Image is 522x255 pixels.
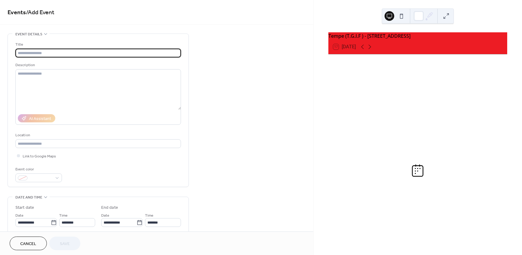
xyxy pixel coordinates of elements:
span: Date and time [15,194,42,201]
span: Date [15,212,24,219]
a: Events [8,7,26,18]
span: Cancel [20,241,36,247]
div: Title [15,41,180,48]
span: Date [101,212,109,219]
div: Event color [15,166,61,173]
button: Cancel [10,237,47,250]
span: / Add Event [26,7,54,18]
span: Link to Google Maps [23,153,56,160]
div: Start date [15,205,34,211]
div: Tempe (T.G.I.F ) - [STREET_ADDRESS] [328,32,507,40]
div: Location [15,132,180,138]
span: Event details [15,31,42,37]
div: Description [15,62,180,68]
span: Time [59,212,68,219]
span: Time [145,212,153,219]
div: End date [101,205,118,211]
